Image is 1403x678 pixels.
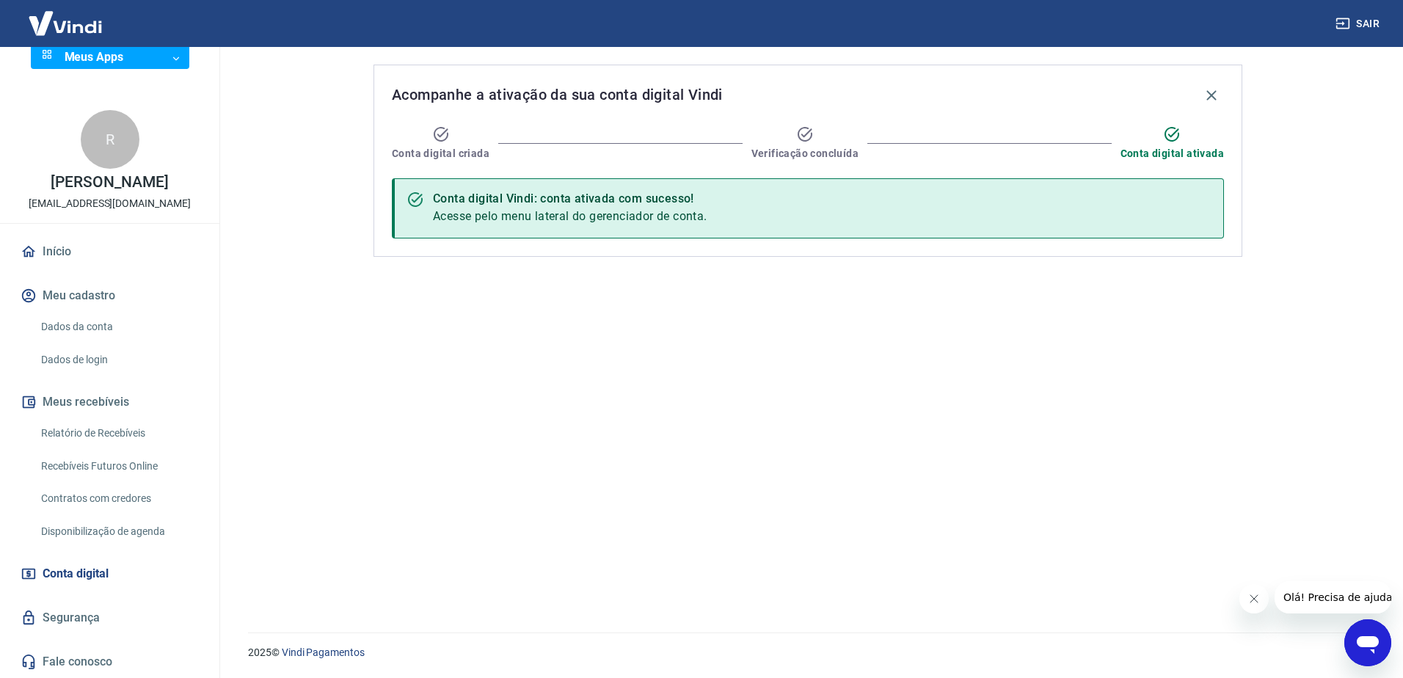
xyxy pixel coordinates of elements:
[18,236,202,268] a: Início
[751,146,859,161] span: Verificação concluída
[29,196,191,211] p: [EMAIL_ADDRESS][DOMAIN_NAME]
[9,10,123,22] span: Olá! Precisa de ajuda?
[433,190,707,208] div: Conta digital Vindi: conta ativada com sucesso!
[35,517,202,547] a: Disponibilização de agenda
[43,564,109,584] span: Conta digital
[433,209,707,223] span: Acesse pelo menu lateral do gerenciador de conta.
[35,418,202,448] a: Relatório de Recebíveis
[35,451,202,481] a: Recebíveis Futuros Online
[18,558,202,590] a: Conta digital
[18,646,202,678] a: Fale conosco
[18,280,202,312] button: Meu cadastro
[18,602,202,634] a: Segurança
[18,386,202,418] button: Meus recebíveis
[248,645,1368,660] p: 2025 ©
[35,484,202,514] a: Contratos com credores
[81,110,139,169] div: R
[1275,581,1391,613] iframe: Mensagem da empresa
[18,1,113,45] img: Vindi
[51,175,168,190] p: [PERSON_NAME]
[1333,10,1385,37] button: Sair
[392,146,489,161] span: Conta digital criada
[35,312,202,342] a: Dados da conta
[282,646,365,658] a: Vindi Pagamentos
[35,345,202,375] a: Dados de login
[1239,584,1269,613] iframe: Fechar mensagem
[392,83,723,106] span: Acompanhe a ativação da sua conta digital Vindi
[1120,146,1224,161] span: Conta digital ativada
[1344,619,1391,666] iframe: Botão para abrir a janela de mensagens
